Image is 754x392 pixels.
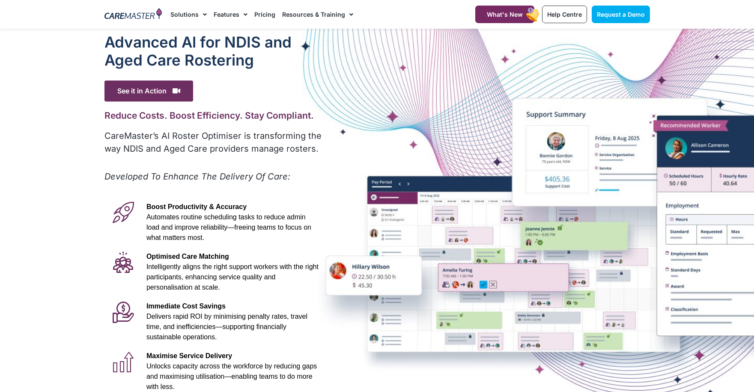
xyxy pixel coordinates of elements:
[104,110,323,121] h2: Reduce Costs. Boost Efficiency. Stay Compliant.
[542,6,587,23] a: Help Centre
[597,11,645,18] span: Request a Demo
[104,81,193,102] span: See it in Action
[146,362,317,390] span: Unlocks capacity across the workforce by reducing gaps and maximising utilisation—enabling teams ...
[146,352,232,359] span: Maximise Service Delivery
[146,302,226,310] span: Immediate Cost Savings
[104,8,162,21] img: CareMaster Logo
[547,11,582,18] span: Help Centre
[104,171,290,182] em: Developed To Enhance The Delivery Of Care:
[146,253,229,260] span: Optimised Care Matching
[146,203,247,210] span: Boost Productivity & Accuracy
[475,6,534,23] a: What's New
[104,129,323,155] p: CareMaster’s AI Roster Optimiser is transforming the way NDIS and Aged Care providers manage rost...
[104,33,323,69] h1: Advanced Al for NDIS and Aged Care Rostering
[146,213,311,241] span: Automates routine scheduling tasks to reduce admin load and improve reliability—freeing teams to ...
[146,313,307,341] span: Delivers rapid ROI by minimising penalty rates, travel time, and inefficiencies—supporting financ...
[592,6,650,23] a: Request a Demo
[146,263,319,291] span: Intelligently aligns the right support workers with the right participants, enhancing service qua...
[487,11,523,18] span: What's New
